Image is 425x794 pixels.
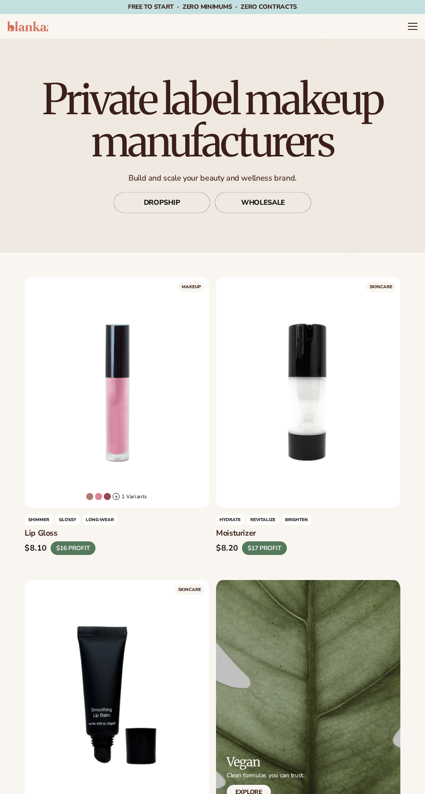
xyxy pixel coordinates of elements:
[216,529,400,538] h3: Moisturizer
[51,542,95,555] div: $16 PROFIT
[407,21,418,32] summary: Menu
[247,515,279,525] span: REVITALIZE
[25,515,53,525] span: Shimmer
[7,21,48,32] img: logo
[216,544,238,553] div: $8.20
[242,542,287,555] div: $17 PROFIT
[227,755,304,769] h2: Vegan
[216,515,244,525] span: HYDRATE
[215,192,311,213] a: WHOLESALE
[282,515,311,525] span: BRIGHTEN
[22,78,403,163] h1: Private label makeup manufacturers
[128,3,297,11] span: Free to start · ZERO minimums · ZERO contracts
[55,515,80,525] span: GLOSSY
[22,173,403,183] p: Build and scale your beauty and wellness brand.
[25,529,209,538] h3: Lip Gloss
[25,544,47,553] div: $8.10
[227,772,304,779] p: Clean formulas you can trust.
[82,515,117,525] span: LONG-WEAR
[114,192,210,213] a: DROPSHIP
